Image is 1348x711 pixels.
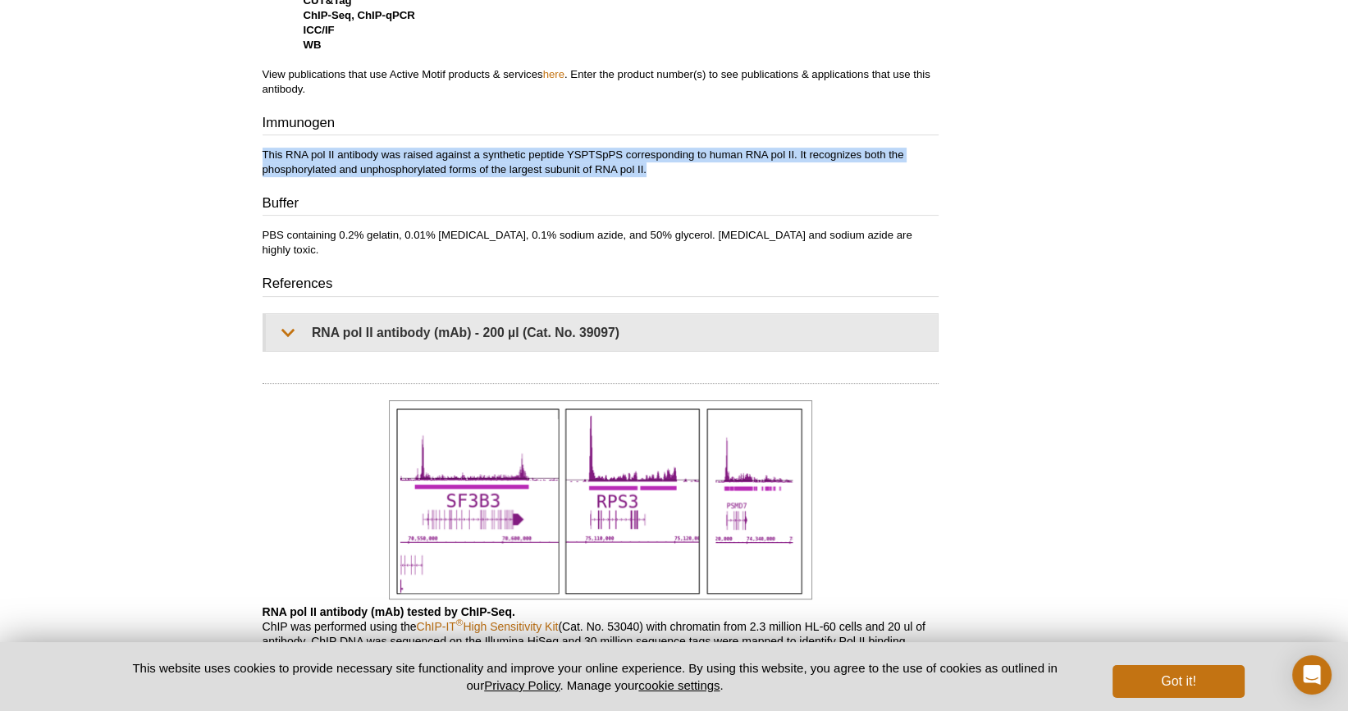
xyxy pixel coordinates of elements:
h3: Immunogen [263,113,939,136]
b: RNA pol II antibody (mAb) tested by ChIP-Seq. [263,605,515,618]
p: ChIP was performed using the (Cat. No. 53040) with chromatin from 2.3 million HL-60 cells and 20 ... [263,604,939,678]
p: PBS containing 0.2% gelatin, 0.01% [MEDICAL_DATA], 0.1% sodium azide, and 50% glycerol. [MEDICAL_... [263,228,939,258]
div: Open Intercom Messenger [1292,655,1332,695]
button: Got it! [1113,665,1244,698]
button: cookie settings [638,678,720,692]
h3: References [263,274,939,297]
strong: ICC/IF [304,24,335,36]
p: This RNA pol II antibody was raised against a synthetic peptide YSPTSpPS corresponding to human R... [263,148,939,177]
summary: RNA pol II antibody (mAb) - 200 µl (Cat. No. 39097) [266,314,938,351]
a: here [543,68,564,80]
strong: WB [304,39,322,51]
h3: Buffer [263,194,939,216]
p: This website uses cookies to provide necessary site functionality and improve your online experie... [104,659,1086,694]
a: Privacy Policy [484,678,560,692]
img: RNA pol II antibody (mAb) tested by ChIP-Seq. [389,400,812,599]
strong: ChIP-Seq, ChIP-qPCR [304,9,415,21]
a: ChIP-IT®High Sensitivity Kit [417,620,559,633]
sup: ® [456,617,464,627]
